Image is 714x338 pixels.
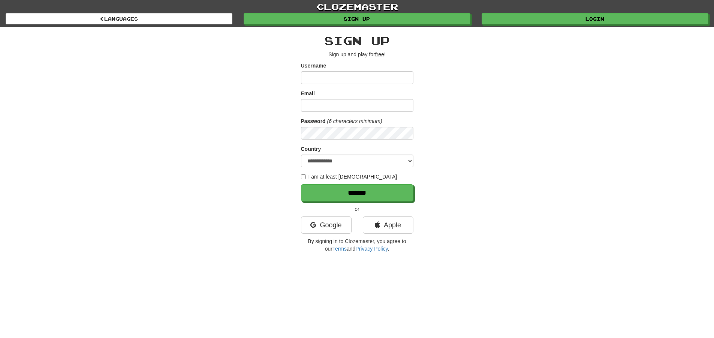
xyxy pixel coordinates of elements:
[332,246,347,252] a: Terms
[301,173,397,180] label: I am at least [DEMOGRAPHIC_DATA]
[301,237,413,252] p: By signing in to Clozemaster, you agree to our and .
[363,216,413,234] a: Apple
[301,205,413,213] p: or
[327,118,382,124] em: (6 characters minimum)
[301,51,413,58] p: Sign up and play for !
[301,35,413,47] h2: Sign up
[301,216,352,234] a: Google
[244,13,470,24] a: Sign up
[301,90,315,97] label: Email
[301,145,321,153] label: Country
[482,13,708,24] a: Login
[301,62,326,69] label: Username
[301,117,326,125] label: Password
[355,246,388,252] a: Privacy Policy
[301,174,306,179] input: I am at least [DEMOGRAPHIC_DATA]
[375,51,384,57] u: free
[6,13,232,24] a: Languages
